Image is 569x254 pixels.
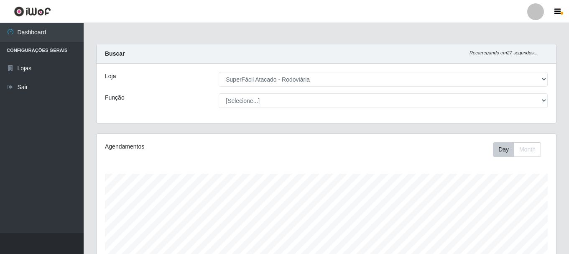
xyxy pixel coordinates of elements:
[469,50,538,55] i: Recarregando em 27 segundos...
[493,142,541,157] div: First group
[105,50,125,57] strong: Buscar
[493,142,548,157] div: Toolbar with button groups
[514,142,541,157] button: Month
[105,142,282,151] div: Agendamentos
[105,93,125,102] label: Função
[105,72,116,81] label: Loja
[493,142,514,157] button: Day
[14,6,51,17] img: CoreUI Logo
